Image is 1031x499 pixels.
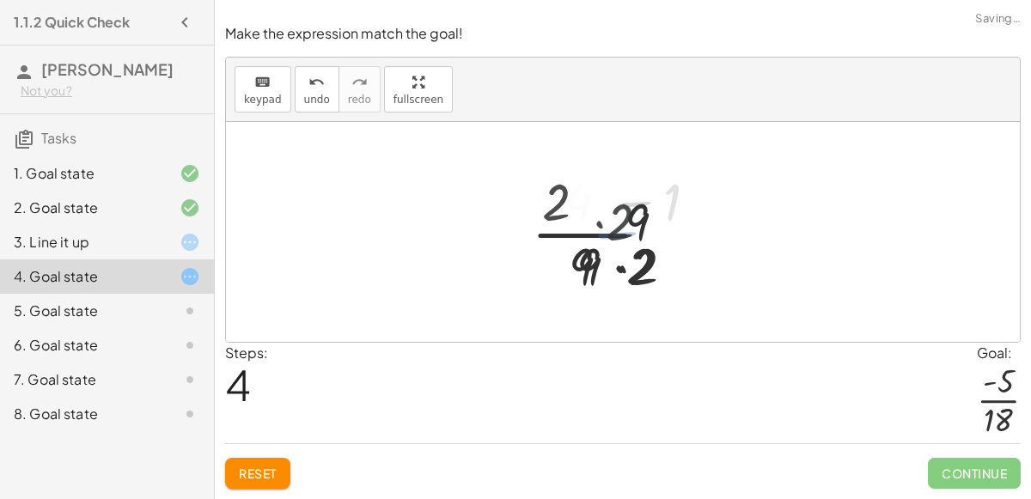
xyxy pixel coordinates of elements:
div: Goal: [977,343,1021,363]
i: redo [351,72,368,93]
button: Reset [225,458,290,489]
div: 1. Goal state [14,163,152,184]
button: redoredo [339,66,381,113]
i: Task not started. [180,369,200,390]
div: 7. Goal state [14,369,152,390]
div: 2. Goal state [14,198,152,218]
i: Task finished and correct. [180,163,200,184]
i: Task not started. [180,404,200,424]
button: fullscreen [384,66,453,113]
div: 4. Goal state [14,266,152,287]
div: Not you? [21,82,200,100]
i: keyboard [254,72,271,93]
button: undoundo [295,66,339,113]
i: Task started. [180,232,200,253]
span: [PERSON_NAME] [41,59,174,79]
span: 4 [225,358,251,411]
button: keyboardkeypad [235,66,291,113]
i: Task not started. [180,301,200,321]
div: 6. Goal state [14,335,152,356]
h4: 1.1.2 Quick Check [14,12,130,33]
span: Tasks [41,129,76,147]
span: Saving… [975,10,1021,27]
i: Task finished and correct. [180,198,200,218]
span: fullscreen [393,94,443,106]
div: 5. Goal state [14,301,152,321]
div: 3. Line it up [14,232,152,253]
p: Make the expression match the goal! [225,24,1021,44]
span: redo [348,94,371,106]
i: Task started. [180,266,200,287]
i: undo [308,72,325,93]
div: 8. Goal state [14,404,152,424]
i: Task not started. [180,335,200,356]
label: Steps: [225,344,268,362]
span: Reset [239,466,277,481]
span: keypad [244,94,282,106]
span: undo [304,94,330,106]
